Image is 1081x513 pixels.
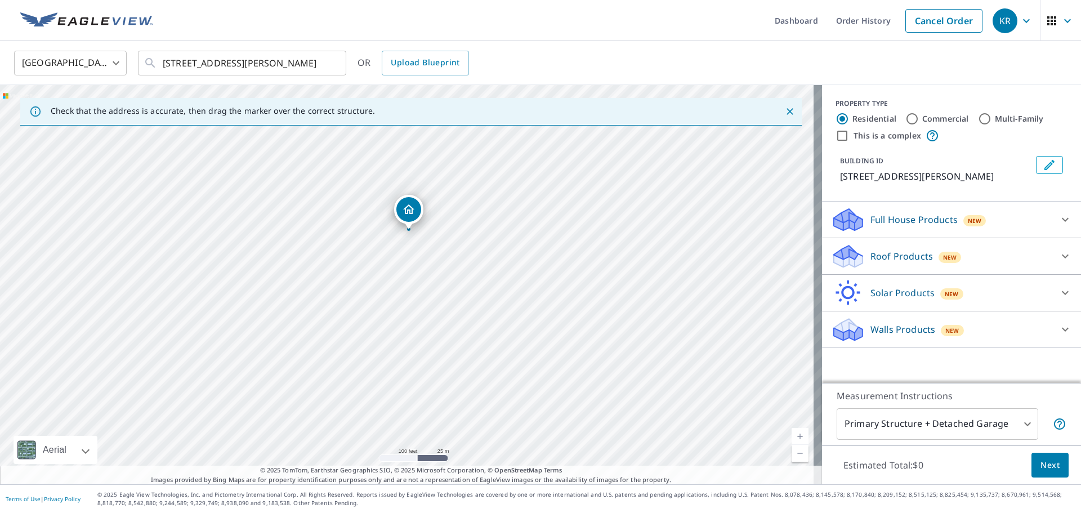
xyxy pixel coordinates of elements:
a: Cancel Order [905,9,982,33]
button: Edit building 1 [1036,156,1063,174]
div: KR [993,8,1017,33]
p: Full House Products [870,213,958,226]
a: Current Level 18, Zoom In [792,428,808,445]
input: Search by address or latitude-longitude [163,47,323,79]
span: New [968,216,982,225]
span: Your report will include the primary structure and a detached garage if one exists. [1053,417,1066,431]
span: New [945,326,959,335]
span: Next [1040,458,1060,472]
div: Primary Structure + Detached Garage [837,408,1038,440]
div: Aerial [39,436,70,464]
div: PROPERTY TYPE [836,99,1067,109]
div: Roof ProductsNew [831,243,1072,270]
a: Privacy Policy [44,495,81,503]
span: New [943,253,957,262]
div: OR [358,51,469,75]
div: Dropped pin, building 1, Residential property, 460 Ross Rd Sunbury, OH 43074 [394,195,423,230]
p: | [6,496,81,502]
div: Full House ProductsNew [831,206,1072,233]
p: Measurement Instructions [837,389,1066,403]
button: Next [1031,453,1069,478]
img: EV Logo [20,12,153,29]
label: This is a complex [854,130,921,141]
a: Terms [544,466,562,474]
p: [STREET_ADDRESS][PERSON_NAME] [840,169,1031,183]
label: Residential [852,113,896,124]
p: Walls Products [870,323,935,336]
p: Solar Products [870,286,935,300]
span: © 2025 TomTom, Earthstar Geographics SIO, © 2025 Microsoft Corporation, © [260,466,562,475]
div: Walls ProductsNew [831,316,1072,343]
a: Upload Blueprint [382,51,468,75]
p: Estimated Total: $0 [834,453,932,478]
label: Multi-Family [995,113,1044,124]
label: Commercial [922,113,969,124]
div: Aerial [14,436,97,464]
p: © 2025 Eagle View Technologies, Inc. and Pictometry International Corp. All Rights Reserved. Repo... [97,490,1075,507]
p: BUILDING ID [840,156,883,166]
button: Close [783,104,797,119]
a: OpenStreetMap [494,466,542,474]
div: Solar ProductsNew [831,279,1072,306]
div: [GEOGRAPHIC_DATA] [14,47,127,79]
span: New [945,289,959,298]
a: Current Level 18, Zoom Out [792,445,808,462]
span: Upload Blueprint [391,56,459,70]
p: Check that the address is accurate, then drag the marker over the correct structure. [51,106,375,116]
a: Terms of Use [6,495,41,503]
p: Roof Products [870,249,933,263]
